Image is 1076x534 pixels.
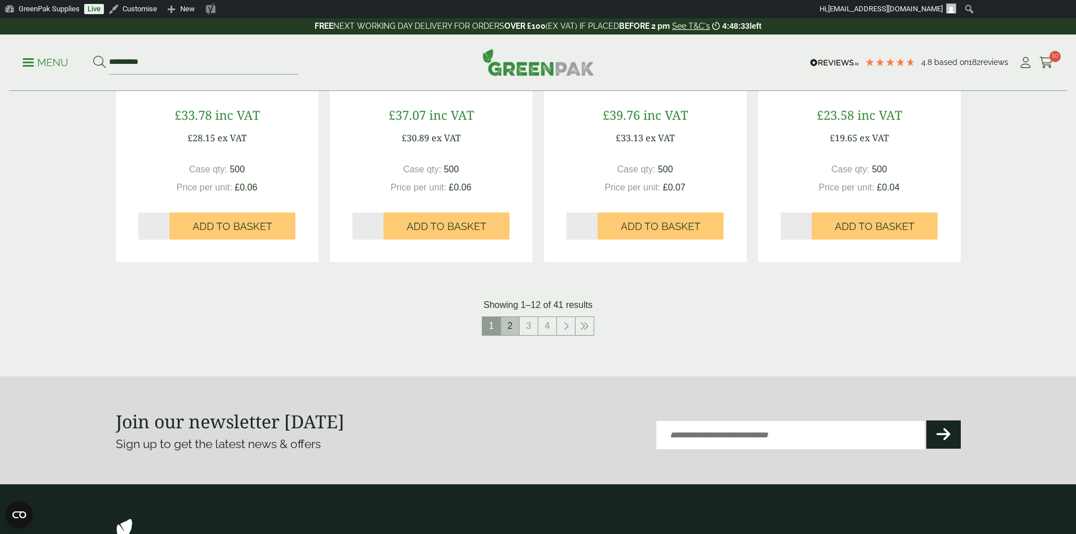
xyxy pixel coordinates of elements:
button: Add to Basket [598,212,724,240]
button: Add to Basket [812,212,938,240]
span: 500 [444,164,459,174]
span: Case qty: [831,164,870,174]
span: £30.89 [402,132,429,144]
button: Add to Basket [169,212,295,240]
span: 10 [1049,51,1061,62]
span: ex VAT [860,132,889,144]
span: Price per unit: [176,183,232,192]
span: Case qty: [189,164,228,174]
span: Case qty: [403,164,442,174]
span: £0.07 [663,183,686,192]
span: 500 [658,164,673,174]
a: 2 [501,317,519,335]
strong: FREE [315,21,333,31]
span: inc VAT [857,106,902,123]
span: ex VAT [217,132,247,144]
span: £33.13 [616,132,643,144]
a: 4 [538,317,556,335]
span: Case qty: [617,164,656,174]
span: inc VAT [429,106,474,123]
strong: Join our newsletter [DATE] [116,409,345,433]
a: Menu [23,56,68,67]
span: ex VAT [432,132,461,144]
div: 4.79 Stars [865,57,916,67]
span: left [750,21,761,31]
span: 1 [482,317,500,335]
img: GreenPak Supplies [482,49,594,76]
span: 500 [230,164,245,174]
p: Menu [23,56,68,70]
a: 10 [1039,54,1053,71]
span: 500 [872,164,887,174]
span: reviews [981,58,1008,67]
span: Based on [934,58,969,67]
span: 4.8 [921,58,934,67]
span: £39.76 [603,106,640,123]
span: Price per unit: [818,183,874,192]
span: Add to Basket [193,220,272,233]
span: £28.15 [188,132,215,144]
span: £0.06 [235,183,258,192]
span: Add to Basket [407,220,486,233]
span: [EMAIL_ADDRESS][DOMAIN_NAME] [828,5,943,13]
span: Add to Basket [835,220,914,233]
a: See T&C's [672,21,710,31]
span: Price per unit: [390,183,446,192]
span: £0.06 [449,183,472,192]
a: Live [84,4,104,14]
p: Showing 1–12 of 41 results [483,298,593,312]
i: My Account [1018,57,1033,68]
span: £0.04 [877,183,900,192]
span: £23.58 [817,106,854,123]
img: REVIEWS.io [810,59,859,67]
span: ex VAT [646,132,675,144]
span: inc VAT [215,106,260,123]
strong: OVER £100 [504,21,546,31]
span: inc VAT [643,106,688,123]
button: Open CMP widget [6,501,33,528]
strong: BEFORE 2 pm [619,21,670,31]
i: Cart [1039,57,1053,68]
p: Sign up to get the latest news & offers [116,435,496,453]
span: £19.65 [830,132,857,144]
span: Price per unit: [604,183,660,192]
span: Add to Basket [621,220,700,233]
span: 4:48:33 [722,21,750,31]
button: Add to Basket [384,212,509,240]
span: 182 [969,58,981,67]
a: 3 [520,317,538,335]
span: £37.07 [389,106,426,123]
span: £33.78 [175,106,212,123]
